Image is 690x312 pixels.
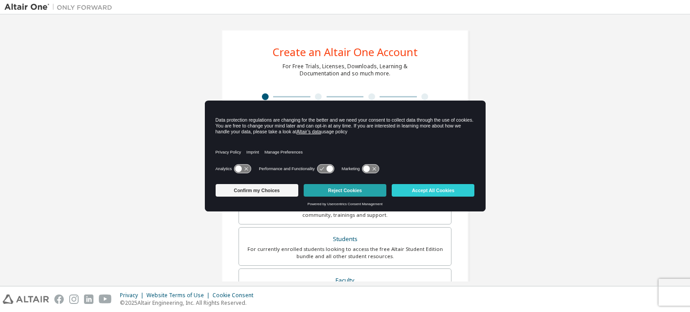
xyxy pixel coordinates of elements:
[212,292,259,299] div: Cookie Consent
[99,294,112,304] img: youtube.svg
[120,292,146,299] div: Privacy
[283,63,407,77] div: For Free Trials, Licenses, Downloads, Learning & Documentation and so much more.
[69,294,79,304] img: instagram.svg
[3,294,49,304] img: altair_logo.svg
[244,233,446,246] div: Students
[146,292,212,299] div: Website Terms of Use
[54,294,64,304] img: facebook.svg
[120,299,259,307] p: © 2025 Altair Engineering, Inc. All Rights Reserved.
[244,246,446,260] div: For currently enrolled students looking to access the free Altair Student Edition bundle and all ...
[244,274,446,287] div: Faculty
[273,47,418,57] div: Create an Altair One Account
[84,294,93,304] img: linkedin.svg
[4,3,117,12] img: Altair One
